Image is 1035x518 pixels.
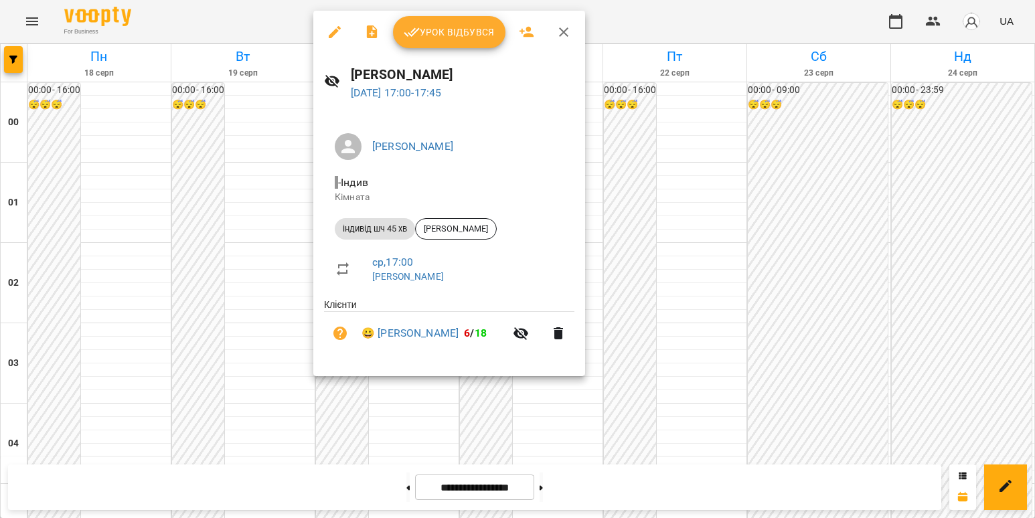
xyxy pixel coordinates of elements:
b: / [464,327,487,339]
button: Урок відбувся [393,16,505,48]
a: ср , 17:00 [372,256,413,268]
div: [PERSON_NAME] [415,218,497,240]
a: [DATE] 17:00-17:45 [351,86,442,99]
span: [PERSON_NAME] [416,223,496,235]
span: Урок відбувся [404,24,495,40]
a: [PERSON_NAME] [372,140,453,153]
span: - Індив [335,176,371,189]
span: 6 [464,327,470,339]
span: 18 [475,327,487,339]
ul: Клієнти [324,298,574,360]
span: індивід шч 45 хв [335,223,415,235]
a: [PERSON_NAME] [372,271,444,282]
h6: [PERSON_NAME] [351,64,574,85]
a: 😀 [PERSON_NAME] [362,325,459,341]
button: Візит ще не сплачено. Додати оплату? [324,317,356,349]
p: Кімната [335,191,564,204]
